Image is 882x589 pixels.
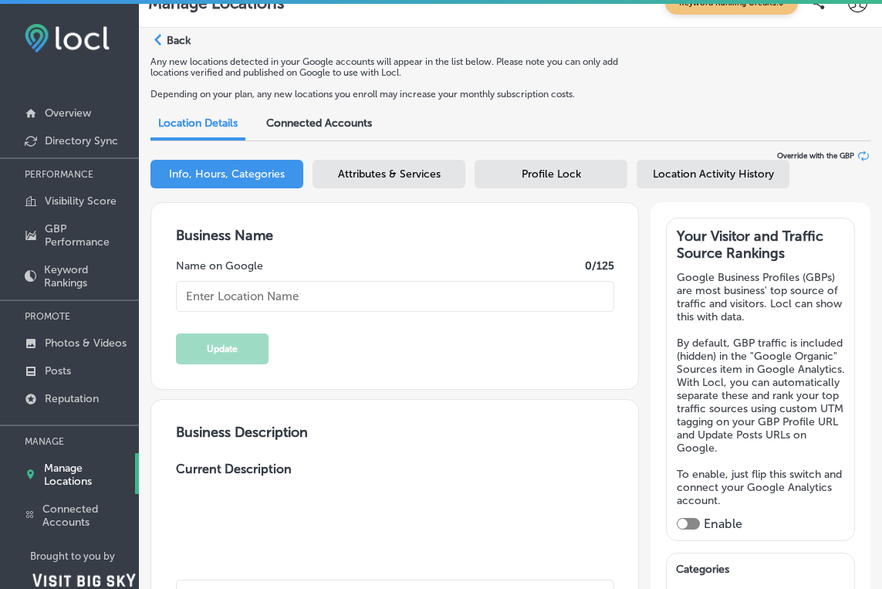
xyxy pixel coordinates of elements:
[45,337,127,350] p: Photos & Videos
[45,107,91,120] p: Overview
[45,392,99,405] p: Reputation
[30,550,139,562] p: Brought to you by
[777,151,854,161] span: Override with the GBP
[176,227,614,244] h3: Business Name
[585,259,614,272] label: 0 /125
[45,195,117,208] p: Visibility Score
[677,337,845,455] p: By default, GBP traffic is included (hidden) in the "Google Organic" Sources item in Google Analy...
[45,222,131,249] p: GBP Performance
[653,168,774,181] span: Location Activity History
[176,333,269,364] button: Update
[176,424,614,441] h3: Business Description
[42,503,131,529] p: Connected Accounts
[676,563,844,581] h3: Categories
[169,168,285,181] span: Info, Hours, Categories
[150,56,618,78] p: Any new locations detected in your Google accounts will appear in the list below. Please note you...
[338,168,441,181] span: Attributes & Services
[45,364,71,377] p: Posts
[266,117,372,130] span: Connected Accounts
[176,281,614,312] input: Enter Location Name
[677,468,845,507] p: To enable, just flip this switch and connect your Google Analytics account.
[677,228,845,262] h3: Your Visitor and Traffic Source Rankings
[25,24,110,52] img: fda3e92497d09a02dc62c9cd864e3231.png
[150,89,618,100] p: Depending on your plan, any new locations you enroll may increase your monthly subscription costs.
[176,462,292,580] label: Current Description
[44,263,131,289] p: Keyword Rankings
[158,117,238,130] span: Location Details
[522,168,581,181] span: Profile Lock
[44,462,129,488] p: Manage Locations
[704,516,742,531] label: Enable
[167,34,191,47] p: Back
[45,134,118,147] p: Directory Sync
[176,259,263,272] label: Name on Google
[677,271,845,323] p: Google Business Profiles (GBPs) are most business' top source of traffic and visitors. Locl can s...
